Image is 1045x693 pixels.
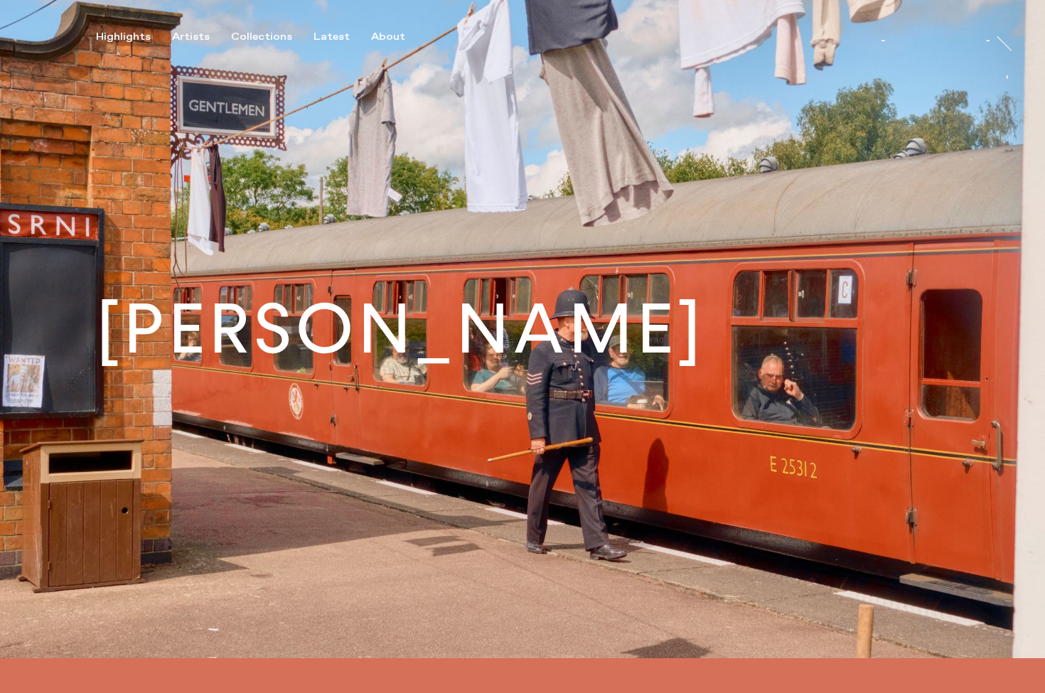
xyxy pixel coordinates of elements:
[172,31,231,43] button: Artists
[231,31,292,43] div: Collections
[881,27,990,41] a: [PERSON_NAME]
[231,31,313,43] button: Collections
[96,31,151,43] div: Highlights
[995,58,1007,185] div: At [PERSON_NAME]
[371,31,427,43] button: About
[172,31,210,43] div: Artists
[313,31,371,43] button: Latest
[96,295,705,364] h1: [PERSON_NAME]
[96,31,172,43] button: Highlights
[1007,58,1021,116] a: At [PERSON_NAME]
[313,31,350,43] div: Latest
[371,31,405,43] div: About
[881,41,990,53] div: [PERSON_NAME]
